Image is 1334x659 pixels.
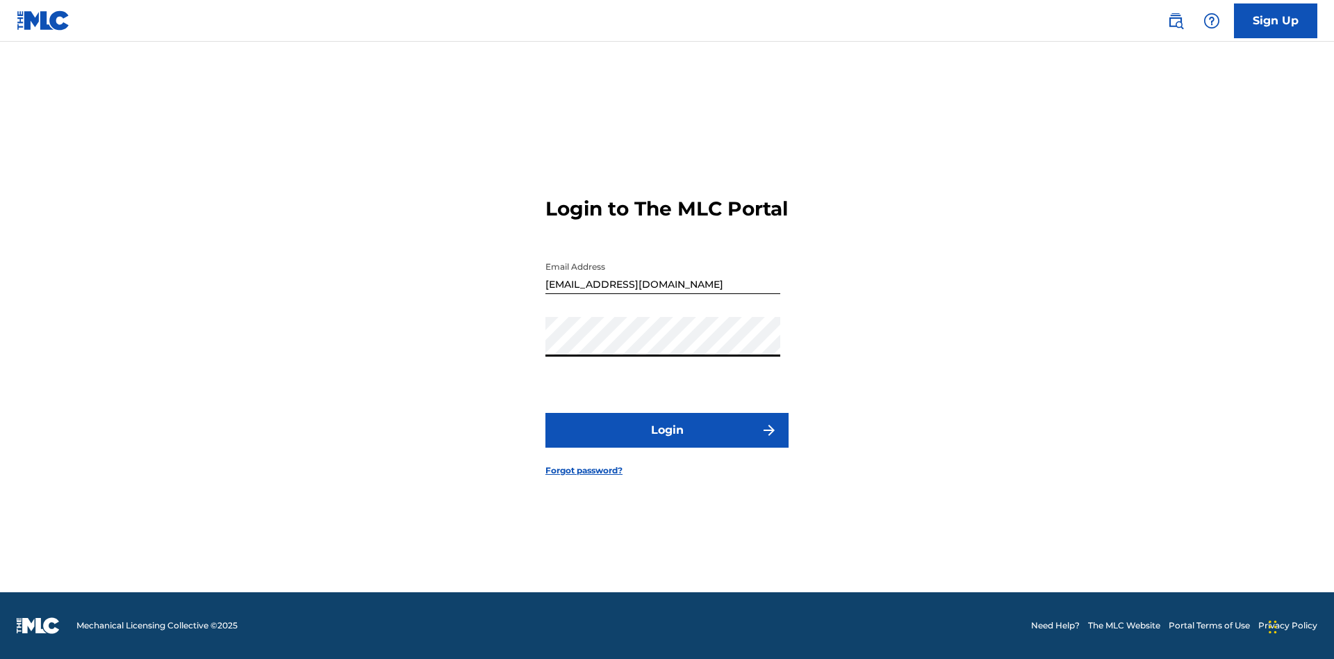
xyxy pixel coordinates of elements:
[1258,619,1317,632] a: Privacy Policy
[545,197,788,221] h3: Login to The MLC Portal
[17,10,70,31] img: MLC Logo
[1198,7,1226,35] div: Help
[1234,3,1317,38] a: Sign Up
[545,464,623,477] a: Forgot password?
[17,617,60,634] img: logo
[1167,13,1184,29] img: search
[1162,7,1189,35] a: Public Search
[1031,619,1080,632] a: Need Help?
[1203,13,1220,29] img: help
[545,413,789,448] button: Login
[761,422,777,439] img: f7272a7cc735f4ea7f67.svg
[76,619,238,632] span: Mechanical Licensing Collective © 2025
[1269,606,1277,648] div: Drag
[1088,619,1160,632] a: The MLC Website
[1169,619,1250,632] a: Portal Terms of Use
[1265,592,1334,659] iframe: Chat Widget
